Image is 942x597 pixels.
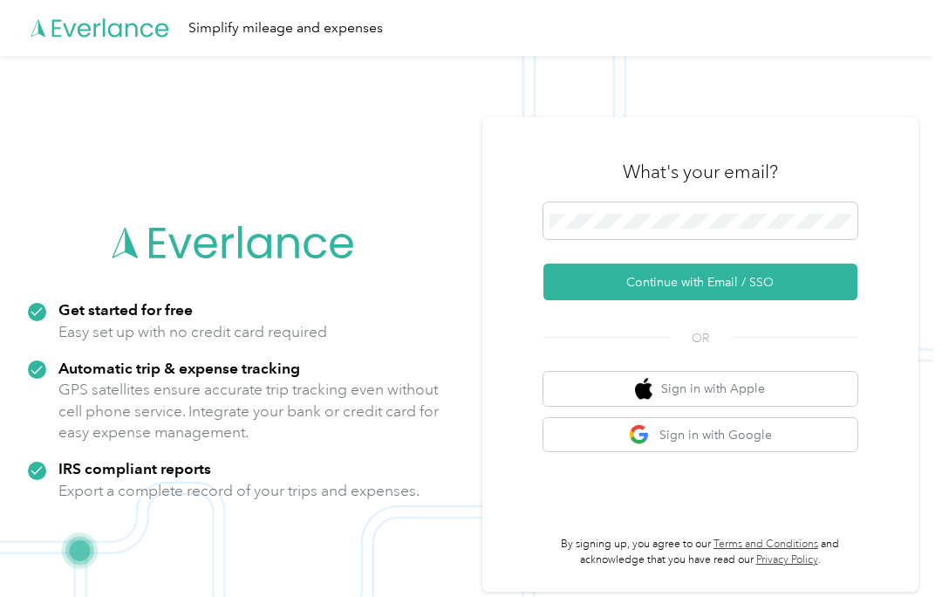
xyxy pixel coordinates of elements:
[629,424,651,446] img: google logo
[58,480,420,502] p: Export a complete record of your trips and expenses.
[58,459,211,477] strong: IRS compliant reports
[635,378,652,400] img: apple logo
[670,329,731,347] span: OR
[543,372,857,406] button: apple logoSign in with Apple
[188,17,383,39] div: Simplify mileage and expenses
[756,553,818,566] a: Privacy Policy
[713,538,818,551] a: Terms and Conditions
[58,300,193,319] strong: Get started for free
[543,537,857,567] p: By signing up, you agree to our and acknowledge that you have read our .
[543,264,857,300] button: Continue with Email / SSO
[543,418,857,452] button: google logoSign in with Google
[623,160,778,184] h3: What's your email?
[58,321,327,343] p: Easy set up with no credit card required
[58,379,440,443] p: GPS satellites ensure accurate trip tracking even without cell phone service. Integrate your bank...
[58,359,300,377] strong: Automatic trip & expense tracking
